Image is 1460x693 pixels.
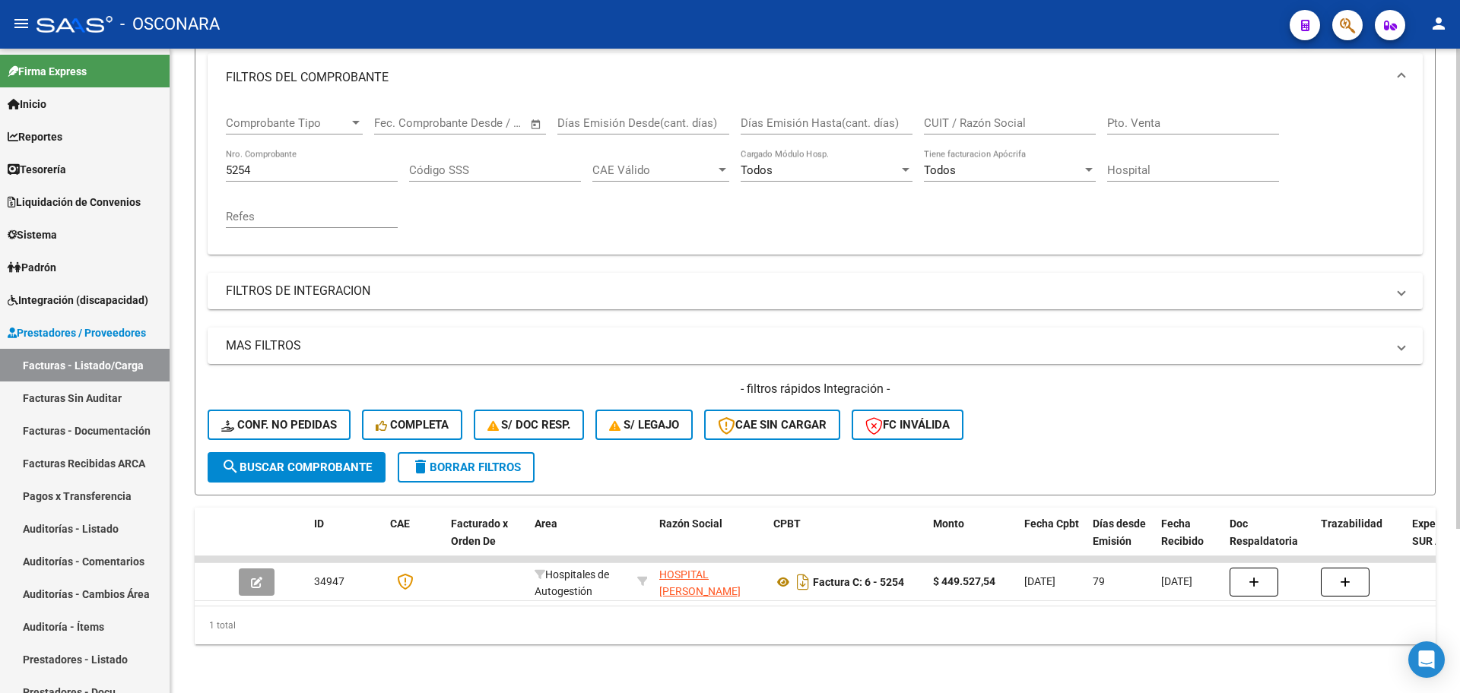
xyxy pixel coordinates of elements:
[741,163,773,177] span: Todos
[120,8,220,41] span: - OSCONARA
[659,568,741,632] span: HOSPITAL [PERSON_NAME] ESTADO PROVINCIAL
[195,606,1436,644] div: 1 total
[8,96,46,112] span: Inicio
[653,508,767,574] datatable-header-cell: Razón Social
[398,452,535,483] button: Borrar Filtros
[221,418,337,432] span: Conf. no pedidas
[659,517,722,530] span: Razón Social
[374,116,436,130] input: Fecha inicio
[8,128,62,145] span: Reportes
[865,418,950,432] span: FC Inválida
[8,226,57,243] span: Sistema
[1224,508,1315,574] datatable-header-cell: Doc Respaldatoria
[535,517,557,530] span: Area
[933,575,995,587] strong: $ 449.527,54
[1408,641,1445,678] div: Open Intercom Messenger
[12,14,30,33] mat-icon: menu
[221,460,372,474] span: Buscar Comprobante
[1024,517,1079,530] span: Fecha Cpbt
[1093,575,1105,587] span: 79
[704,410,840,440] button: CAE SIN CARGAR
[451,517,508,547] span: Facturado x Orden De
[535,568,609,598] span: Hospitales de Autogestión
[8,324,146,341] span: Prestadores / Proveedores
[1161,575,1192,587] span: [DATE]
[411,457,430,476] mat-icon: delete
[609,418,679,432] span: S/ legajo
[924,163,956,177] span: Todos
[1018,508,1087,574] datatable-header-cell: Fecha Cpbt
[933,517,964,530] span: Monto
[226,337,1386,354] mat-panel-title: MAS FILTROS
[314,517,324,530] span: ID
[8,194,141,210] span: Liquidación de Convenios
[208,273,1423,309] mat-expansion-panel-header: FILTROS DE INTEGRACION
[659,566,761,598] div: 30655074437
[1155,508,1224,574] datatable-header-cell: Fecha Recibido
[718,418,827,432] span: CAE SIN CARGAR
[208,410,351,440] button: Conf. no pedidas
[411,460,521,474] span: Borrar Filtros
[445,508,528,574] datatable-header-cell: Facturado x Orden De
[1315,508,1406,574] datatable-header-cell: Trazabilidad
[208,53,1423,102] mat-expansion-panel-header: FILTROS DEL COMPROBANTE
[226,69,1386,86] mat-panel-title: FILTROS DEL COMPROBANTE
[1321,517,1382,530] span: Trazabilidad
[1161,517,1204,547] span: Fecha Recibido
[376,418,449,432] span: Completa
[226,116,349,130] span: Comprobante Tipo
[767,508,927,574] datatable-header-cell: CPBT
[208,452,386,483] button: Buscar Comprobante
[8,292,148,309] span: Integración (discapacidad)
[1087,508,1155,574] datatable-header-cell: Días desde Emisión
[208,328,1423,364] mat-expansion-panel-header: MAS FILTROS
[308,508,384,574] datatable-header-cell: ID
[1093,517,1146,547] span: Días desde Emisión
[226,283,1386,299] mat-panel-title: FILTROS DE INTEGRACION
[592,163,716,177] span: CAE Válido
[773,517,801,530] span: CPBT
[813,576,904,588] strong: Factura C: 6 - 5254
[8,161,66,178] span: Tesorería
[528,508,631,574] datatable-header-cell: Area
[528,115,545,133] button: Open calendar
[474,410,585,440] button: S/ Doc Resp.
[8,63,87,80] span: Firma Express
[390,517,410,530] span: CAE
[384,508,445,574] datatable-header-cell: CAE
[487,418,571,432] span: S/ Doc Resp.
[314,575,344,587] span: 34947
[208,102,1423,255] div: FILTROS DEL COMPROBANTE
[449,116,523,130] input: Fecha fin
[1230,517,1298,547] span: Doc Respaldatoria
[1430,14,1448,33] mat-icon: person
[595,410,693,440] button: S/ legajo
[1024,575,1055,587] span: [DATE]
[208,381,1423,397] h4: - filtros rápidos Integración -
[927,508,1018,574] datatable-header-cell: Monto
[8,259,56,276] span: Padrón
[793,570,813,594] i: Descargar documento
[221,457,240,476] mat-icon: search
[362,410,462,440] button: Completa
[852,410,963,440] button: FC Inválida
